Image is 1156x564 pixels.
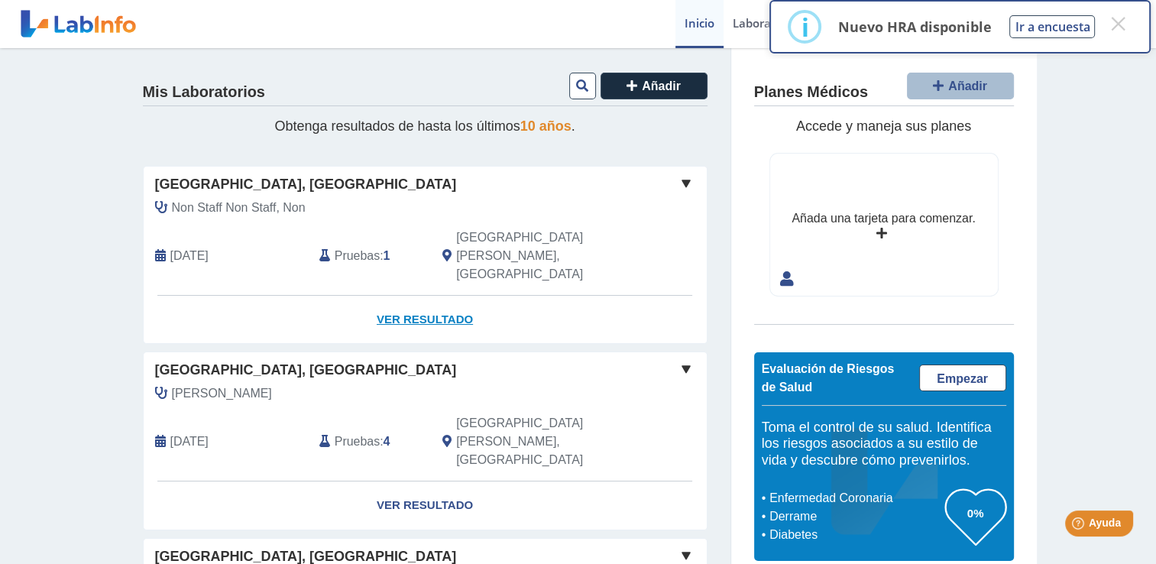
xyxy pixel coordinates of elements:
[801,13,808,41] div: i
[308,229,431,284] div: :
[143,83,265,102] h4: Mis Laboratorios
[754,83,868,102] h4: Planes Médicos
[945,504,1006,523] h3: 0%
[1020,504,1139,547] iframe: Help widget launcher
[155,360,457,381] span: [GEOGRAPHIC_DATA], [GEOGRAPHIC_DATA]
[274,118,575,134] span: Obtenga resultados de hasta los últimos .
[456,229,625,284] span: San Juan, PR
[155,174,457,195] span: [GEOGRAPHIC_DATA], [GEOGRAPHIC_DATA]
[762,420,1006,469] h5: Toma el control de su salud. Identifica los riesgos asociados a su estilo de vida y descubre cómo...
[1104,10,1132,37] button: Close this dialog
[762,362,895,394] span: Evaluación de Riesgos de Salud
[170,247,209,265] span: 2025-10-14
[308,414,431,469] div: :
[796,118,971,134] span: Accede y maneja sus planes
[601,73,708,99] button: Añadir
[172,199,306,217] span: Non Staff Non Staff, Non
[919,365,1006,391] a: Empezar
[766,526,945,544] li: Diabetes
[144,481,707,530] a: Ver Resultado
[335,433,380,451] span: Pruebas
[144,296,707,344] a: Ver Resultado
[172,384,272,403] span: Torres, Marina
[766,489,945,507] li: Enfermedad Coronaria
[792,209,975,228] div: Añada una tarjeta para comenzar.
[837,18,991,36] p: Nuevo HRA disponible
[520,118,572,134] span: 10 años
[1009,15,1095,38] button: Ir a encuesta
[456,414,625,469] span: San Juan, PR
[642,79,681,92] span: Añadir
[907,73,1014,99] button: Añadir
[170,433,209,451] span: 2025-09-30
[948,79,987,92] span: Añadir
[384,249,390,262] b: 1
[384,435,390,448] b: 4
[766,507,945,526] li: Derrame
[937,372,988,385] span: Empezar
[335,247,380,265] span: Pruebas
